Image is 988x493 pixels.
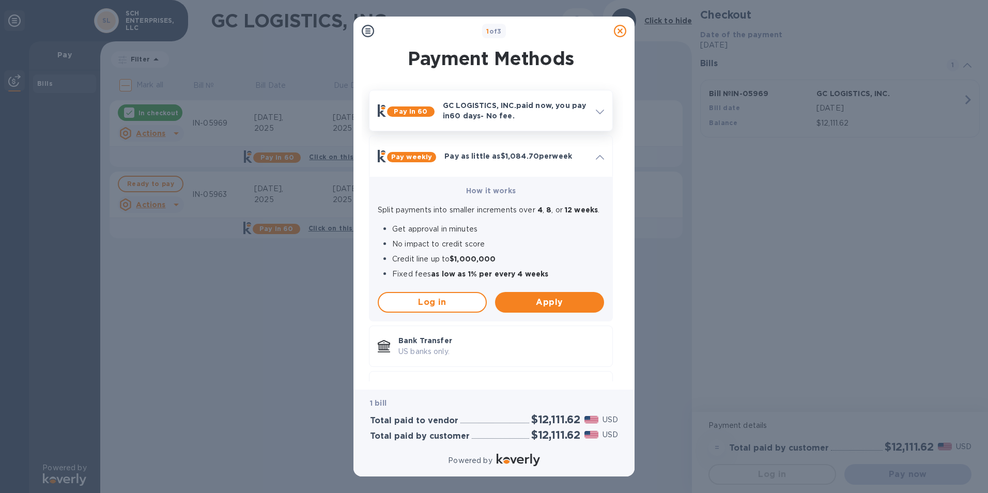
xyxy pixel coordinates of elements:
span: Log in [387,296,477,309]
h3: Total paid to vendor [370,416,458,426]
h3: Total paid by customer [370,432,470,441]
h2: $12,111.62 [531,428,580,441]
b: Pay weekly [391,153,432,161]
p: No impact to credit score [392,239,604,250]
p: GC LOGISTICS, INC. paid now, you pay in 60 days - No fee. [443,100,588,121]
b: 1 bill [370,399,387,407]
b: Pay in 60 [394,107,427,115]
b: of 3 [486,27,502,35]
b: as low as 1% per every 4 weeks [431,270,548,278]
span: Apply [503,296,596,309]
p: US banks only. [398,346,604,357]
button: Apply [495,292,604,313]
img: Logo [497,454,540,466]
img: USD [584,431,598,438]
img: USD [584,416,598,423]
h2: $12,111.62 [531,413,580,426]
b: 4 [535,206,543,214]
b: How it works [466,187,516,195]
span: 1 [486,27,489,35]
p: Credit line up to [392,254,604,265]
p: Powered by [448,455,492,466]
p: USD [603,414,618,425]
p: Get approval in minutes [392,224,604,235]
p: Bank Transfer [398,335,604,346]
h1: Payment Methods [367,48,615,69]
p: Credit Card [398,381,604,391]
button: Log in [378,292,487,313]
b: $1,000,000 [450,255,496,263]
b: 8 [544,206,551,214]
p: Pay as little as $1,084.70 per week [444,151,588,161]
p: Fixed fees [392,269,604,280]
b: 12 weeks [565,206,598,214]
p: USD [603,429,618,440]
p: Split payments into smaller increments over , , or . [378,205,604,215]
